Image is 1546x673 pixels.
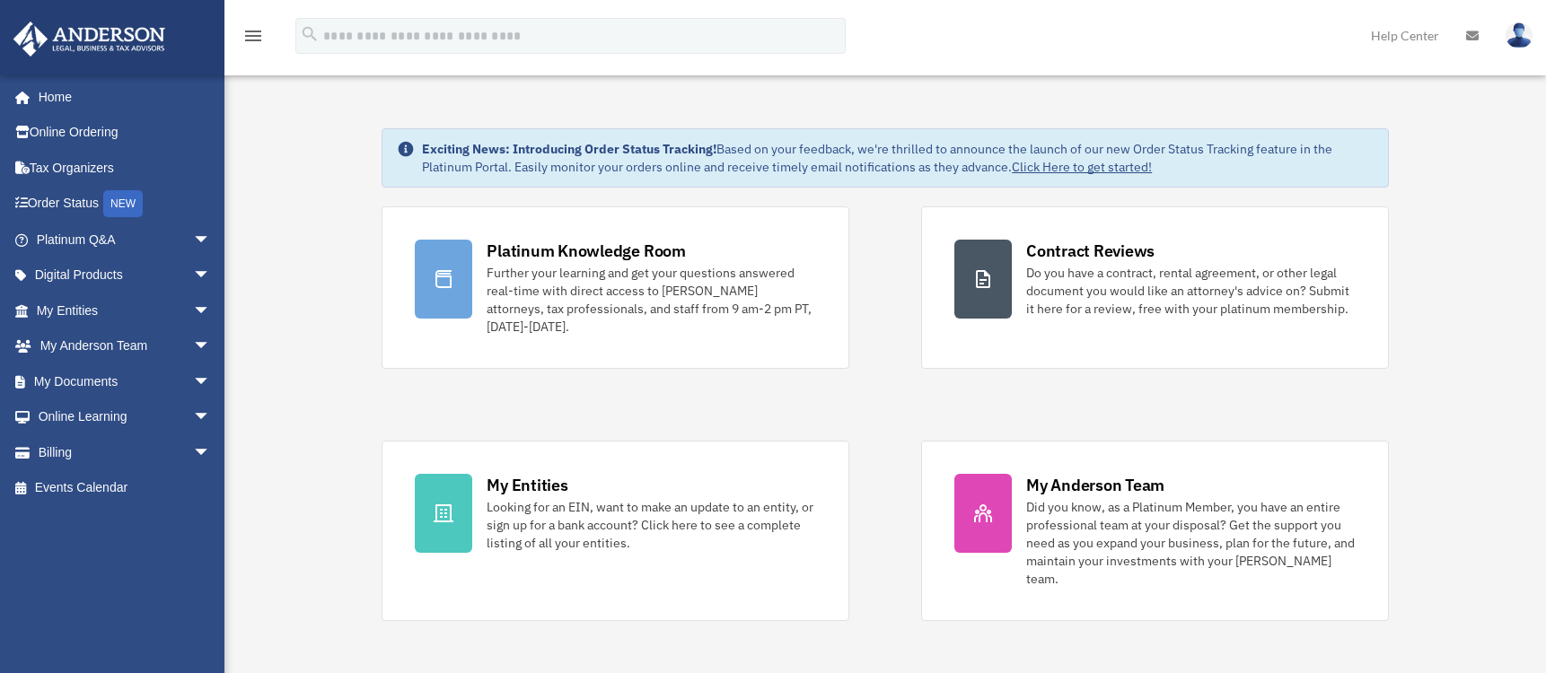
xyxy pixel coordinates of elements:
img: Anderson Advisors Platinum Portal [8,22,171,57]
a: Tax Organizers [13,150,238,186]
i: menu [242,25,264,47]
a: My Documentsarrow_drop_down [13,363,238,399]
strong: Exciting News: Introducing Order Status Tracking! [422,141,716,157]
a: Click Here to get started! [1012,159,1152,175]
span: arrow_drop_down [193,293,229,329]
div: My Entities [487,474,567,496]
span: arrow_drop_down [193,222,229,258]
span: arrow_drop_down [193,399,229,436]
div: NEW [103,190,143,217]
i: search [300,24,320,44]
a: menu [242,31,264,47]
a: My Entitiesarrow_drop_down [13,293,238,328]
div: Contract Reviews [1026,240,1155,262]
a: Online Ordering [13,115,238,151]
div: Do you have a contract, rental agreement, or other legal document you would like an attorney's ad... [1026,264,1356,318]
div: My Anderson Team [1026,474,1164,496]
div: Based on your feedback, we're thrilled to announce the launch of our new Order Status Tracking fe... [422,140,1374,176]
a: My Entities Looking for an EIN, want to make an update to an entity, or sign up for a bank accoun... [382,441,849,621]
a: Contract Reviews Do you have a contract, rental agreement, or other legal document you would like... [921,206,1389,369]
img: User Pic [1506,22,1533,48]
a: Billingarrow_drop_down [13,434,238,470]
a: Order StatusNEW [13,186,238,223]
span: arrow_drop_down [193,434,229,471]
a: Events Calendar [13,470,238,506]
div: Did you know, as a Platinum Member, you have an entire professional team at your disposal? Get th... [1026,498,1356,588]
a: Platinum Knowledge Room Further your learning and get your questions answered real-time with dire... [382,206,849,369]
a: My Anderson Teamarrow_drop_down [13,328,238,364]
a: My Anderson Team Did you know, as a Platinum Member, you have an entire professional team at your... [921,441,1389,621]
span: arrow_drop_down [193,363,229,400]
a: Online Learningarrow_drop_down [13,399,238,435]
span: arrow_drop_down [193,328,229,365]
div: Further your learning and get your questions answered real-time with direct access to [PERSON_NAM... [487,264,816,336]
a: Home [13,79,229,115]
span: arrow_drop_down [193,258,229,294]
a: Platinum Q&Aarrow_drop_down [13,222,238,258]
a: Digital Productsarrow_drop_down [13,258,238,293]
div: Platinum Knowledge Room [487,240,686,262]
div: Looking for an EIN, want to make an update to an entity, or sign up for a bank account? Click her... [487,498,816,552]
